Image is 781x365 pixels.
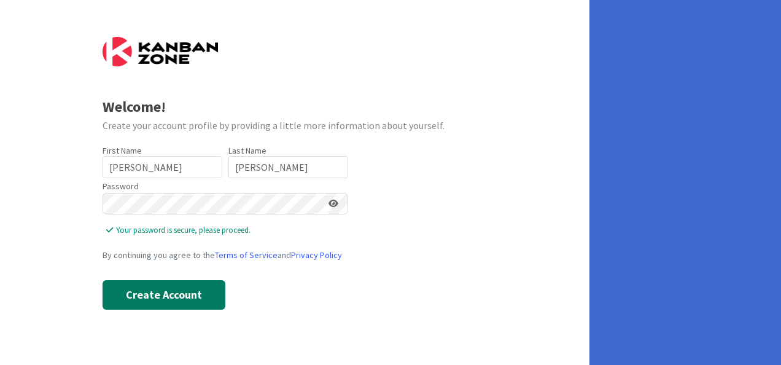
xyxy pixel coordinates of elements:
label: First Name [103,145,142,156]
div: By continuing you agree to the and [103,249,488,262]
a: Terms of Service [215,249,278,261]
label: Password [103,180,139,193]
div: Welcome! [103,96,488,118]
img: Kanban Zone [103,37,218,66]
label: Last Name [228,145,266,156]
div: Create your account profile by providing a little more information about yourself. [103,118,488,133]
span: Your password is secure, please proceed. [106,224,348,237]
a: Privacy Policy [291,249,342,261]
button: Create Account [103,280,225,310]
